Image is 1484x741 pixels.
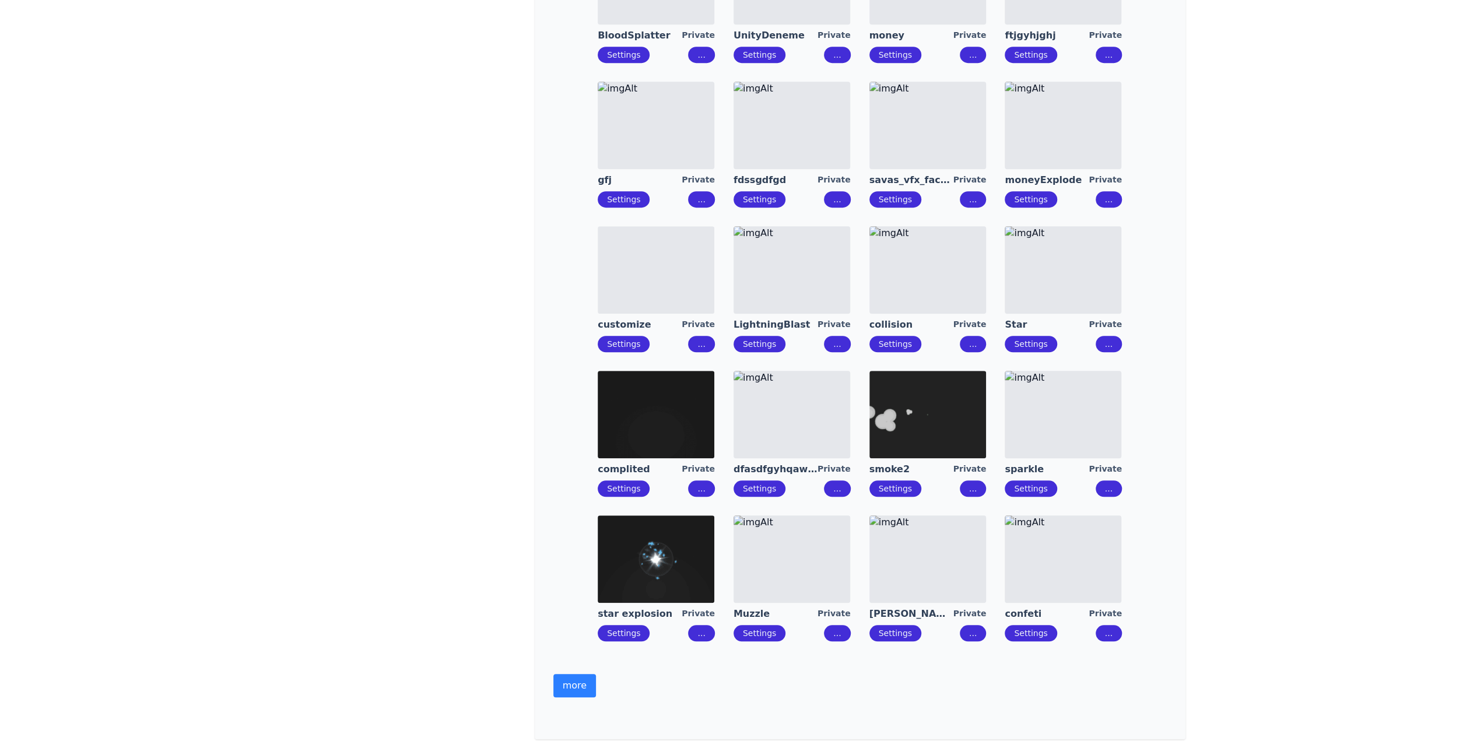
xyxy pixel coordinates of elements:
a: UnityDeneme [734,29,818,42]
div: Private [818,463,851,476]
button: Settings [869,336,921,352]
a: Star [1005,318,1089,331]
a: Settings [743,628,776,638]
button: ... [688,336,714,352]
button: Settings [734,47,785,63]
a: collision [869,318,953,331]
div: Private [953,29,987,42]
div: Private [1089,29,1122,42]
div: Private [1089,607,1122,620]
img: imgAlt [1005,226,1121,314]
a: star explosion [598,607,682,620]
img: imgAlt [1005,515,1121,603]
a: Settings [1014,50,1047,59]
img: imgAlt [869,515,986,603]
div: Private [818,318,851,331]
button: ... [1096,336,1122,352]
a: customize [598,318,682,331]
button: ... [688,191,714,208]
button: ... [824,47,850,63]
div: Private [953,174,987,187]
a: confeti [1005,607,1089,620]
button: Settings [869,191,921,208]
button: Settings [598,336,650,352]
button: Settings [734,480,785,497]
a: Settings [743,484,776,493]
img: imgAlt [869,371,986,458]
a: Settings [1014,628,1047,638]
button: ... [960,191,986,208]
a: complited [598,463,682,476]
a: Settings [879,628,912,638]
a: money [869,29,953,42]
a: ftjgyhjghj [1005,29,1089,42]
button: ... [824,480,850,497]
button: ... [1096,47,1122,63]
div: Private [682,29,715,42]
div: Private [953,318,987,331]
div: Private [953,463,987,476]
button: Settings [1005,47,1057,63]
a: Settings [607,484,640,493]
a: Settings [607,628,640,638]
button: ... [1096,191,1122,208]
a: LightningBlast [734,318,818,331]
a: Settings [743,339,776,349]
div: Private [682,318,715,331]
div: Private [818,174,851,187]
div: Private [1089,318,1122,331]
img: imgAlt [1005,371,1121,458]
button: Settings [598,625,650,641]
a: Settings [1014,484,1047,493]
img: imgAlt [598,226,714,314]
button: Settings [598,480,650,497]
button: ... [960,47,986,63]
div: Private [818,607,851,620]
button: Settings [734,191,785,208]
img: imgAlt [734,371,850,458]
button: Settings [734,336,785,352]
div: Private [682,607,715,620]
button: ... [1096,625,1122,641]
button: Settings [869,625,921,641]
a: Settings [879,339,912,349]
button: ... [824,336,850,352]
button: Settings [1005,191,1057,208]
img: imgAlt [869,82,986,169]
div: Private [1089,463,1122,476]
button: Settings [1005,625,1057,641]
a: smoke2 [869,463,953,476]
button: ... [688,480,714,497]
a: Settings [879,50,912,59]
a: sparkle [1005,463,1089,476]
div: Private [953,607,987,620]
a: Settings [743,50,776,59]
a: [PERSON_NAME] turn [869,607,953,620]
div: Private [682,463,715,476]
button: ... [960,336,986,352]
a: gfj [598,174,682,187]
button: ... [824,625,850,641]
img: imgAlt [598,515,714,603]
div: Private [682,174,715,187]
button: ... [1096,480,1122,497]
a: Settings [607,50,640,59]
button: ... [960,480,986,497]
button: ... [688,47,714,63]
a: Settings [1014,339,1047,349]
button: Settings [1005,480,1057,497]
img: imgAlt [869,226,986,314]
img: imgAlt [598,371,714,458]
button: ... [960,625,986,641]
a: dfasdfgyhqawejerjqw [734,463,818,476]
a: savas_vfx_factory [869,174,953,187]
button: Settings [869,480,921,497]
img: imgAlt [734,515,850,603]
img: imgAlt [734,226,850,314]
a: Settings [879,195,912,204]
img: imgAlt [734,82,850,169]
a: moneyExplode [1005,174,1089,187]
a: fdssgdfgd [734,174,818,187]
div: Private [818,29,851,42]
a: BloodSplatter [598,29,682,42]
